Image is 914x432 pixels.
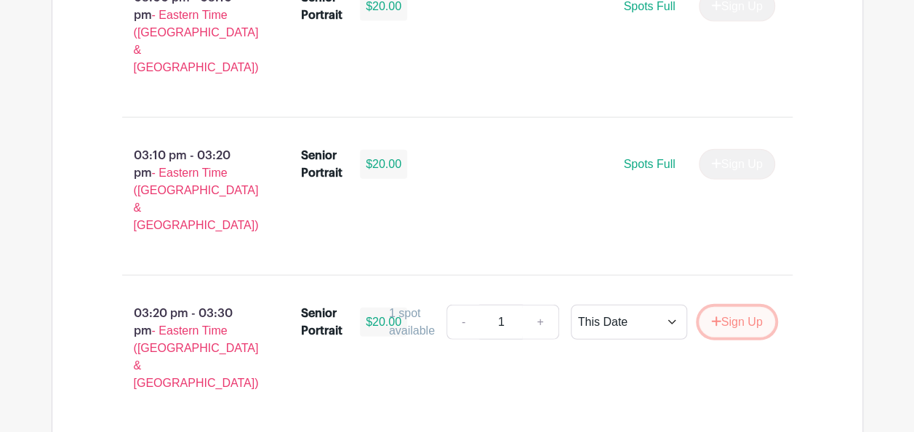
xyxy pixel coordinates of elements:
[301,305,342,340] div: Senior Portrait
[134,167,259,231] span: - Eastern Time ([GEOGRAPHIC_DATA] & [GEOGRAPHIC_DATA])
[360,308,407,337] div: $20.00
[699,307,775,337] button: Sign Up
[134,324,259,389] span: - Eastern Time ([GEOGRAPHIC_DATA] & [GEOGRAPHIC_DATA])
[360,150,407,179] div: $20.00
[522,305,558,340] a: +
[389,305,435,340] div: 1 spot available
[99,299,278,398] p: 03:20 pm - 03:30 pm
[623,158,675,170] span: Spots Full
[301,147,342,182] div: Senior Portrait
[134,9,259,73] span: - Eastern Time ([GEOGRAPHIC_DATA] & [GEOGRAPHIC_DATA])
[99,141,278,240] p: 03:10 pm - 03:20 pm
[446,305,480,340] a: -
